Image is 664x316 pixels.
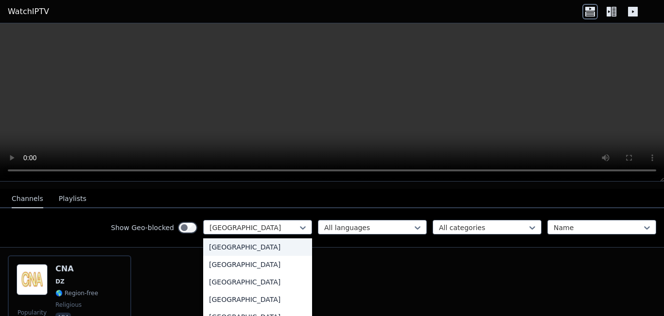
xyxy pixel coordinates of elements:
[55,289,98,297] span: 🌎 Region-free
[111,223,174,233] label: Show Geo-blocked
[203,273,312,291] div: [GEOGRAPHIC_DATA]
[203,291,312,308] div: [GEOGRAPHIC_DATA]
[55,301,82,309] span: religious
[203,256,312,273] div: [GEOGRAPHIC_DATA]
[12,190,43,208] button: Channels
[17,264,48,295] img: CNA
[59,190,87,208] button: Playlists
[55,264,98,274] h6: CNA
[8,6,49,17] a: WatchIPTV
[55,278,65,285] span: DZ
[203,238,312,256] div: [GEOGRAPHIC_DATA]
